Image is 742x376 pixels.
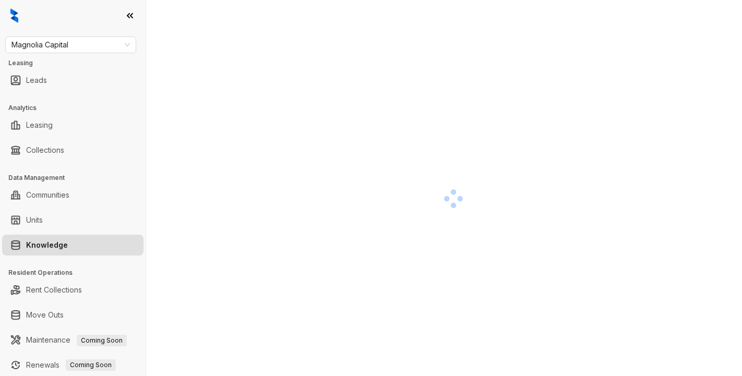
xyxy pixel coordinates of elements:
[2,235,143,256] li: Knowledge
[2,305,143,325] li: Move Outs
[77,335,127,346] span: Coming Soon
[2,280,143,300] li: Rent Collections
[8,173,146,183] h3: Data Management
[8,58,146,68] h3: Leasing
[26,235,68,256] a: Knowledge
[2,115,143,136] li: Leasing
[2,355,143,375] li: Renewals
[26,280,82,300] a: Rent Collections
[26,355,116,375] a: RenewalsComing Soon
[26,70,47,91] a: Leads
[2,210,143,231] li: Units
[26,305,64,325] a: Move Outs
[26,140,64,161] a: Collections
[26,210,43,231] a: Units
[26,185,69,205] a: Communities
[8,268,146,277] h3: Resident Operations
[10,8,18,23] img: logo
[66,359,116,371] span: Coming Soon
[2,185,143,205] li: Communities
[2,140,143,161] li: Collections
[11,37,130,53] span: Magnolia Capital
[26,115,53,136] a: Leasing
[2,330,143,350] li: Maintenance
[8,103,146,113] h3: Analytics
[2,70,143,91] li: Leads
